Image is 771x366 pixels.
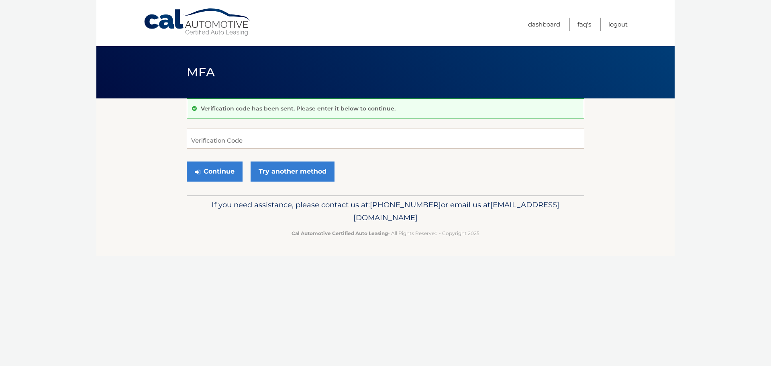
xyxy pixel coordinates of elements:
a: Dashboard [528,18,560,31]
input: Verification Code [187,129,584,149]
a: Try another method [251,162,335,182]
button: Continue [187,162,243,182]
span: [EMAIL_ADDRESS][DOMAIN_NAME] [353,200,559,222]
p: - All Rights Reserved - Copyright 2025 [192,229,579,237]
span: MFA [187,65,215,80]
a: FAQ's [577,18,591,31]
p: Verification code has been sent. Please enter it below to continue. [201,105,396,112]
p: If you need assistance, please contact us at: or email us at [192,198,579,224]
a: Cal Automotive [143,8,252,37]
a: Logout [608,18,628,31]
strong: Cal Automotive Certified Auto Leasing [292,230,388,236]
span: [PHONE_NUMBER] [370,200,441,209]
